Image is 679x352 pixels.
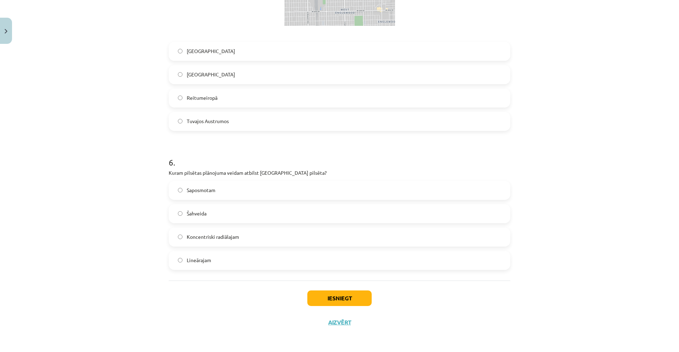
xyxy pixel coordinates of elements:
span: Lineārajam [187,256,211,264]
p: Kuram pilsētas plānojuma veidam atbilst [GEOGRAPHIC_DATA] pilsēta? [169,169,510,177]
span: [GEOGRAPHIC_DATA] [187,47,235,55]
input: Koncentriski radiālajam [178,235,182,239]
input: Šahveida [178,211,182,216]
button: Iesniegt [307,290,372,306]
input: [GEOGRAPHIC_DATA] [178,72,182,77]
input: Saposmotam [178,188,182,192]
span: Šahveida [187,210,207,217]
span: Reitumeiropā [187,94,217,102]
span: Tuvajos Austrumos [187,117,229,125]
input: Tuvajos Austrumos [178,119,182,123]
input: Reitumeiropā [178,96,182,100]
span: Saposmotam [187,186,215,194]
img: icon-close-lesson-0947bae3869378f0d4975bcd49f059093ad1ed9edebbc8119c70593378902aed.svg [5,29,7,34]
span: Koncentriski radiālajam [187,233,239,241]
input: [GEOGRAPHIC_DATA] [178,49,182,53]
input: Lineārajam [178,258,182,262]
h1: 6 . [169,145,510,167]
span: [GEOGRAPHIC_DATA] [187,71,235,78]
button: Aizvērt [326,319,353,326]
